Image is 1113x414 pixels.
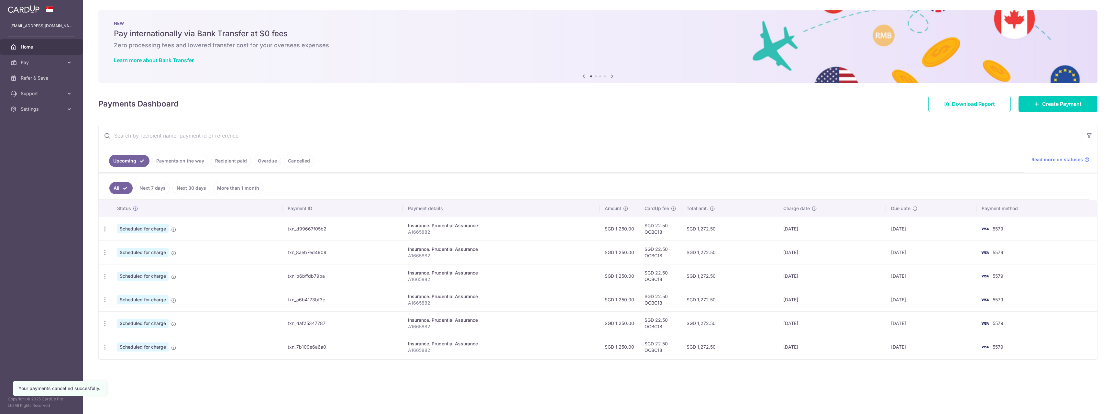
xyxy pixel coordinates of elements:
span: Status [117,205,131,212]
span: 5579 [993,344,1003,350]
span: Scheduled for charge [117,224,169,233]
p: A1665882 [408,347,594,353]
span: 5579 [993,273,1003,279]
a: Create Payment [1019,96,1097,112]
span: Charge date [783,205,810,212]
img: Bank Card [978,249,991,256]
p: A1665882 [408,276,594,283]
td: SGD 1,250.00 [600,335,639,359]
td: [DATE] [886,264,976,288]
td: [DATE] [778,217,886,241]
p: [EMAIL_ADDRESS][DOMAIN_NAME] [10,23,72,29]
p: A1665882 [408,323,594,330]
p: NEW [114,21,1082,26]
td: SGD 1,272.50 [681,311,778,335]
div: Insurance. Prudential Assurance [408,222,594,229]
span: Pay [21,59,63,66]
input: Search by recipient name, payment id or reference [99,125,1082,146]
td: [DATE] [886,241,976,264]
td: SGD 22.50 OCBC18 [639,335,681,359]
td: txn_a6b4173bf3e [282,288,403,311]
td: [DATE] [886,217,976,241]
span: Scheduled for charge [117,342,169,352]
div: Insurance. Prudential Assurance [408,293,594,300]
a: All [109,182,133,194]
td: SGD 1,272.50 [681,288,778,311]
span: 5579 [993,297,1003,302]
td: SGD 1,250.00 [600,311,639,335]
span: Support [21,90,63,97]
td: SGD 22.50 OCBC18 [639,311,681,335]
td: [DATE] [778,335,886,359]
span: Amount [605,205,621,212]
div: Insurance. Prudential Assurance [408,270,594,276]
a: Download Report [928,96,1011,112]
span: 5579 [993,320,1003,326]
td: SGD 1,250.00 [600,241,639,264]
td: [DATE] [778,288,886,311]
span: 5579 [993,226,1003,231]
h5: Pay internationally via Bank Transfer at $0 fees [114,28,1082,39]
div: Insurance. Prudential Assurance [408,317,594,323]
td: txn_8aeb7ed4909 [282,241,403,264]
div: Your payments cancelled succesfully. [18,385,100,392]
span: Scheduled for charge [117,248,169,257]
th: Payment method [976,200,1097,217]
a: More than 1 month [213,182,263,194]
td: SGD 22.50 OCBC18 [639,217,681,241]
img: Bank Card [978,272,991,280]
a: Next 30 days [172,182,210,194]
span: Download Report [952,100,995,108]
td: SGD 1,250.00 [600,217,639,241]
img: CardUp [8,5,39,13]
img: Bank Card [978,343,991,351]
td: SGD 1,250.00 [600,288,639,311]
td: SGD 1,250.00 [600,264,639,288]
span: Due date [891,205,910,212]
a: Next 7 days [135,182,170,194]
a: Payments on the way [152,155,208,167]
img: Bank transfer banner [98,10,1097,83]
img: Bank Card [978,296,991,304]
span: Scheduled for charge [117,272,169,281]
span: Refer & Save [21,75,63,81]
img: Bank Card [978,319,991,327]
span: CardUp fee [645,205,669,212]
td: [DATE] [886,335,976,359]
span: Total amt. [687,205,708,212]
h6: Zero processing fees and lowered transfer cost for your overseas expenses [114,41,1082,49]
a: Read more on statuses [1031,156,1089,163]
td: txn_d99667f05b2 [282,217,403,241]
td: [DATE] [778,264,886,288]
td: SGD 1,272.50 [681,264,778,288]
td: SGD 22.50 OCBC18 [639,288,681,311]
td: [DATE] [886,288,976,311]
span: Scheduled for charge [117,319,169,328]
a: Learn more about Bank Transfer [114,57,194,63]
th: Payment details [403,200,600,217]
p: A1665882 [408,229,594,235]
span: Read more on statuses [1031,156,1083,163]
td: txn_b6bffdb79ba [282,264,403,288]
img: Bank Card [978,225,991,233]
span: 5579 [993,250,1003,255]
h4: Payments Dashboard [98,98,179,110]
span: Scheduled for charge [117,295,169,304]
p: A1665882 [408,300,594,306]
td: SGD 1,272.50 [681,241,778,264]
div: Insurance. Prudential Assurance [408,341,594,347]
td: SGD 1,272.50 [681,217,778,241]
iframe: Opens a widget where you can find more information [1072,395,1107,411]
th: Payment ID [282,200,403,217]
td: SGD 22.50 OCBC18 [639,241,681,264]
span: Settings [21,106,63,112]
td: [DATE] [886,311,976,335]
span: Home [21,44,63,50]
td: SGD 1,272.50 [681,335,778,359]
a: Upcoming [109,155,149,167]
a: Recipient paid [211,155,251,167]
td: [DATE] [778,311,886,335]
p: A1665882 [408,252,594,259]
a: Overdue [254,155,281,167]
a: Cancelled [284,155,314,167]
